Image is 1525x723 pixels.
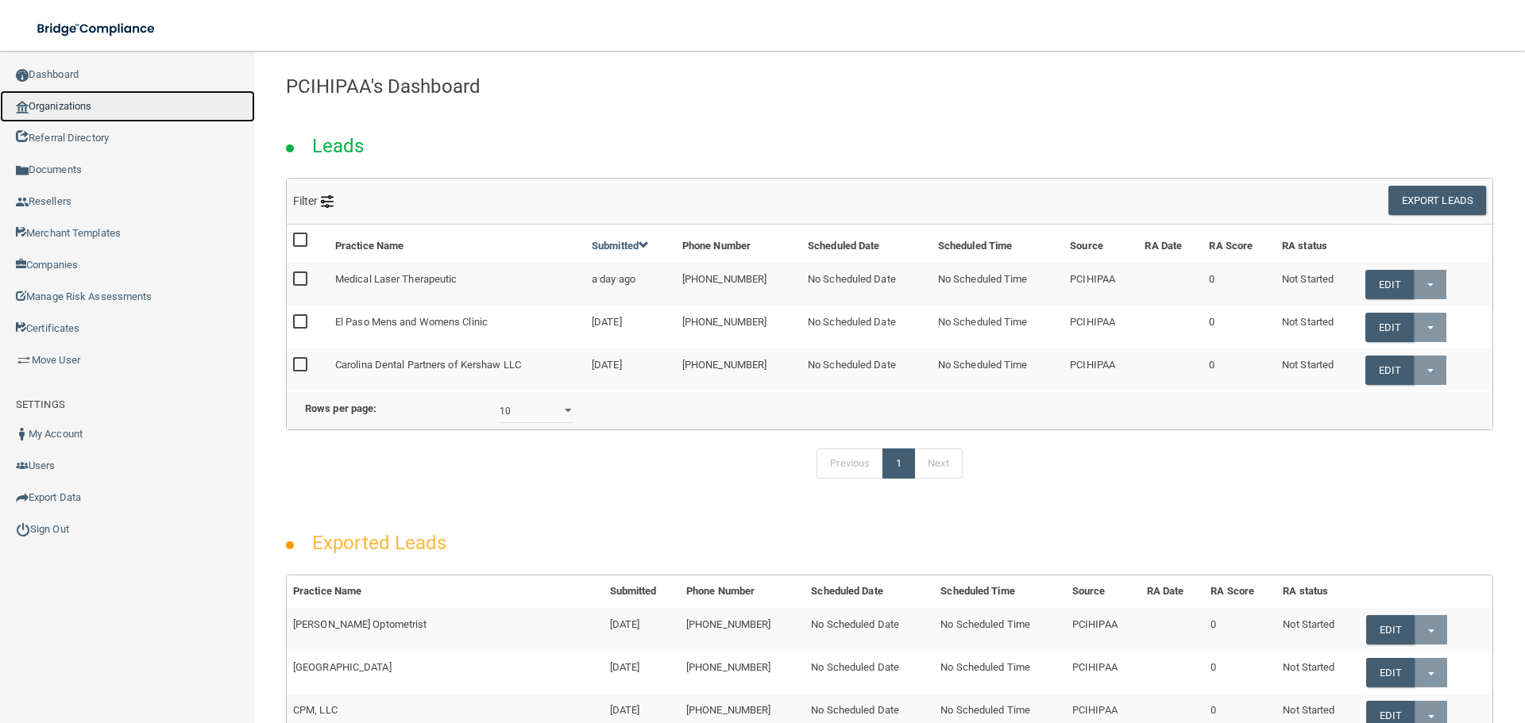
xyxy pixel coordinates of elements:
[680,575,805,608] th: Phone Number
[16,460,29,472] img: icon-users.e205127d.png
[329,263,585,306] td: Medical Laser Therapeutic
[329,348,585,390] td: Carolina Dental Partners of Kershaw LLC
[805,652,934,694] td: No Scheduled Date
[1064,306,1138,348] td: PCIHIPAA
[286,76,1493,97] h4: PCIHIPAA's Dashboard
[1066,608,1141,651] td: PCIHIPAA
[16,428,29,440] img: ic_user_dark.df1a06c3.png
[1203,348,1276,390] td: 0
[604,575,680,608] th: Submitted
[16,69,29,82] img: ic_dashboard_dark.d01f4a41.png
[16,522,30,536] img: ic_power_dark.7ecde6b1.png
[329,225,585,263] th: Practice Name
[1276,306,1359,348] td: Not Started
[287,608,604,651] td: [PERSON_NAME] Optometrist
[1250,610,1506,674] iframe: Drift Widget Chat Controller
[1365,270,1414,299] a: Edit
[1064,263,1138,306] td: PCIHIPAA
[805,608,934,651] td: No Scheduled Date
[1138,225,1203,263] th: RA Date
[16,101,29,113] img: organization-icon.f8decf85.png
[1204,652,1276,694] td: 0
[16,491,29,504] img: icon-export.b9366987.png
[882,448,915,479] a: 1
[585,263,676,306] td: a day ago
[801,263,932,306] td: No Scheduled Date
[1066,652,1141,694] td: PCIHIPAA
[1276,263,1359,306] td: Not Started
[801,225,932,263] th: Scheduled Date
[604,608,680,651] td: [DATE]
[676,225,801,263] th: Phone Number
[1203,263,1276,306] td: 0
[1064,225,1138,263] th: Source
[676,263,801,306] td: [PHONE_NUMBER]
[16,395,65,414] label: SETTINGS
[24,13,170,45] img: bridge_compliance_login_screen.278c3ca4.svg
[934,652,1066,694] td: No Scheduled Time
[932,225,1064,263] th: Scheduled Time
[305,402,376,414] b: Rows per page:
[1276,575,1359,608] th: RA status
[329,306,585,348] td: El Paso Mens and Womens Clinic
[293,194,334,207] span: Filter
[1141,575,1205,608] th: RA Date
[296,124,380,168] h2: Leads
[805,575,934,608] th: Scheduled Date
[16,352,32,368] img: briefcase.64adab9b.png
[1276,608,1359,651] td: Not Started
[932,348,1064,390] td: No Scheduled Time
[817,448,883,479] a: Previous
[1204,575,1276,608] th: RA Score
[1203,225,1276,263] th: RA Score
[16,196,29,209] img: ic_reseller.de258add.png
[1204,608,1276,651] td: 0
[680,652,805,694] td: [PHONE_NUMBER]
[1365,356,1414,385] a: Edit
[680,608,805,651] td: [PHONE_NUMBER]
[676,306,801,348] td: [PHONE_NUMBER]
[287,652,604,694] td: [GEOGRAPHIC_DATA]
[934,608,1066,651] td: No Scheduled Time
[296,521,462,565] h2: Exported Leads
[592,240,649,252] a: Submitted
[1276,348,1359,390] td: Not Started
[1276,225,1359,263] th: RA status
[321,195,334,208] img: icon-filter@2x.21656d0b.png
[914,448,962,479] a: Next
[801,348,932,390] td: No Scheduled Date
[676,348,801,390] td: [PHONE_NUMBER]
[604,652,680,694] td: [DATE]
[1365,313,1414,342] a: Edit
[801,306,932,348] td: No Scheduled Date
[932,306,1064,348] td: No Scheduled Time
[16,164,29,177] img: icon-documents.8dae5593.png
[585,306,676,348] td: [DATE]
[1388,186,1486,215] button: Export Leads
[1064,348,1138,390] td: PCIHIPAA
[932,263,1064,306] td: No Scheduled Time
[934,575,1066,608] th: Scheduled Time
[287,575,604,608] th: Practice Name
[585,348,676,390] td: [DATE]
[1066,575,1141,608] th: Source
[1203,306,1276,348] td: 0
